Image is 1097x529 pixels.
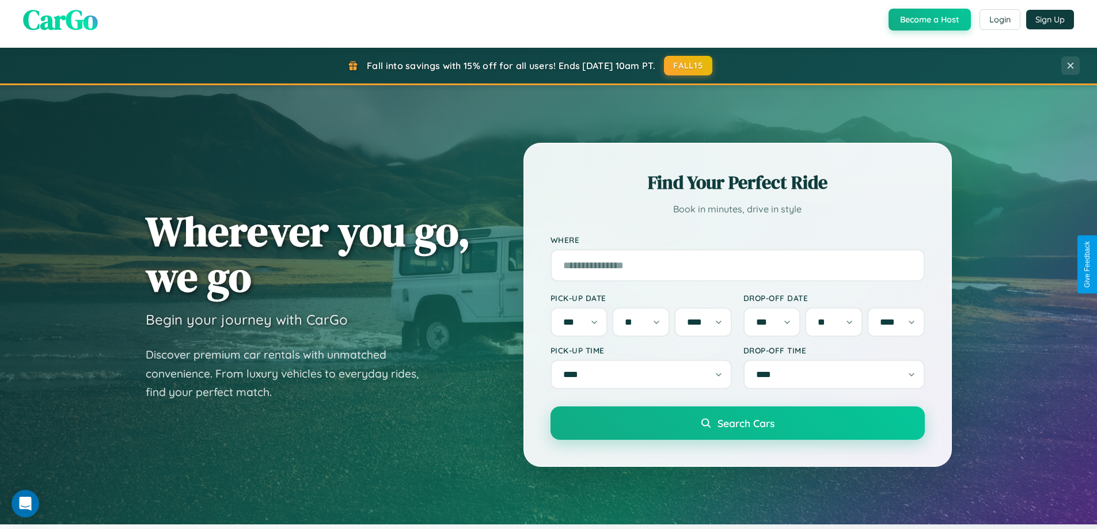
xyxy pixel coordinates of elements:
div: Give Feedback [1083,241,1091,288]
h3: Begin your journey with CarGo [146,311,348,328]
span: CarGo [23,1,98,39]
button: Search Cars [551,406,925,440]
span: Search Cars [718,417,775,429]
div: Open Intercom Messenger [12,490,39,517]
h1: Wherever you go, we go [146,208,470,299]
label: Drop-off Time [743,345,925,355]
button: Login [980,9,1020,30]
span: Fall into savings with 15% off for all users! Ends [DATE] 10am PT. [367,60,655,71]
button: FALL15 [664,56,712,75]
label: Drop-off Date [743,293,925,303]
label: Where [551,235,925,245]
button: Become a Host [889,9,971,31]
label: Pick-up Date [551,293,732,303]
label: Pick-up Time [551,345,732,355]
p: Discover premium car rentals with unmatched convenience. From luxury vehicles to everyday rides, ... [146,345,434,402]
button: Sign Up [1026,10,1074,29]
p: Book in minutes, drive in style [551,201,925,218]
h2: Find Your Perfect Ride [551,170,925,195]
